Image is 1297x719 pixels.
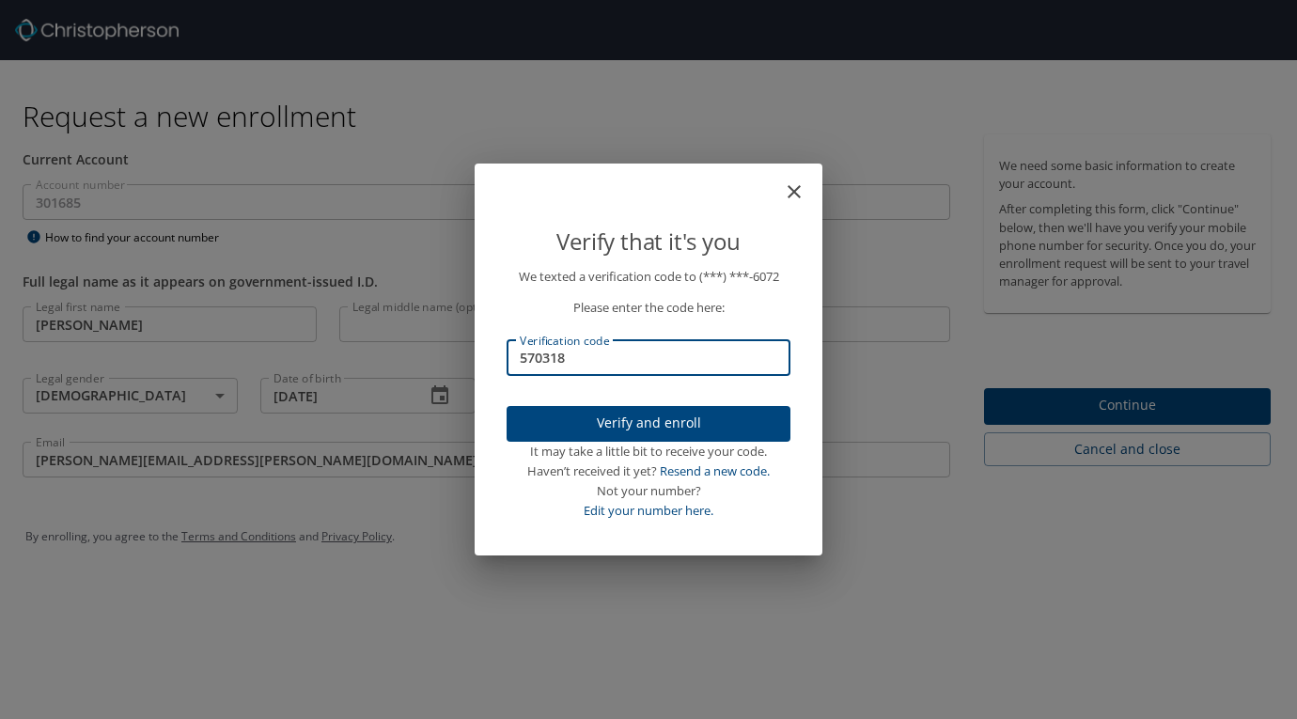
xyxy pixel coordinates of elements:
[522,412,775,435] span: Verify and enroll
[507,481,790,501] div: Not your number?
[660,462,770,479] a: Resend a new code.
[507,298,790,318] p: Please enter the code here:
[507,461,790,481] div: Haven’t received it yet?
[507,267,790,287] p: We texted a verification code to (***) ***- 6072
[584,502,713,519] a: Edit your number here.
[792,171,815,194] button: close
[507,406,790,443] button: Verify and enroll
[507,224,790,259] p: Verify that it's you
[507,442,790,461] div: It may take a little bit to receive your code.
